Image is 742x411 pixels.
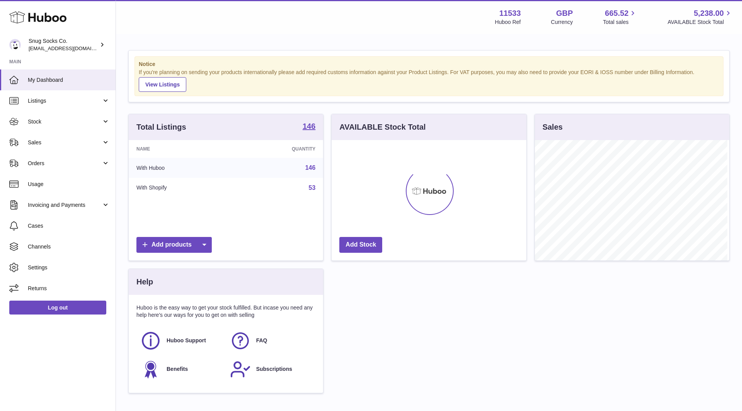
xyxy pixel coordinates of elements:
[136,122,186,132] h3: Total Listings
[28,97,102,105] span: Listings
[140,359,222,380] a: Benefits
[139,61,719,68] strong: Notice
[28,181,110,188] span: Usage
[28,160,102,167] span: Orders
[339,237,382,253] a: Add Stock
[9,301,106,315] a: Log out
[28,76,110,84] span: My Dashboard
[556,8,573,19] strong: GBP
[139,69,719,92] div: If you're planning on sending your products internationally please add required customs informati...
[29,37,98,52] div: Snug Socks Co.
[233,140,323,158] th: Quantity
[667,8,733,26] a: 5,238.00 AVAILABLE Stock Total
[136,277,153,287] h3: Help
[303,122,315,130] strong: 146
[28,264,110,271] span: Settings
[667,19,733,26] span: AVAILABLE Stock Total
[543,122,563,132] h3: Sales
[230,359,312,380] a: Subscriptions
[9,39,21,51] img: info@snugsocks.co.uk
[256,337,267,344] span: FAQ
[305,164,316,171] a: 146
[603,19,637,26] span: Total sales
[28,201,102,209] span: Invoicing and Payments
[139,77,186,92] a: View Listings
[136,304,315,319] p: Huboo is the easy way to get your stock fulfilled. But incase you need any help here's our ways f...
[28,222,110,230] span: Cases
[256,365,292,373] span: Subscriptions
[167,337,206,344] span: Huboo Support
[140,330,222,351] a: Huboo Support
[29,45,114,51] span: [EMAIL_ADDRESS][DOMAIN_NAME]
[605,8,628,19] span: 665.52
[495,19,521,26] div: Huboo Ref
[309,184,316,191] a: 53
[28,118,102,125] span: Stock
[129,140,233,158] th: Name
[136,237,212,253] a: Add products
[230,330,312,351] a: FAQ
[129,178,233,198] td: With Shopify
[28,139,102,146] span: Sales
[551,19,573,26] div: Currency
[28,285,110,292] span: Returns
[339,122,425,132] h3: AVAILABLE Stock Total
[129,158,233,178] td: With Huboo
[167,365,188,373] span: Benefits
[694,8,724,19] span: 5,238.00
[28,243,110,250] span: Channels
[303,122,315,132] a: 146
[603,8,637,26] a: 665.52 Total sales
[499,8,521,19] strong: 11533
